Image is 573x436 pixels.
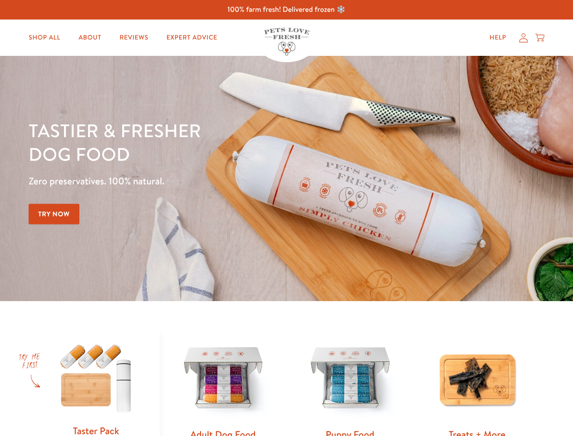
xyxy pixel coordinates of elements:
p: Zero preservatives. 100% natural. [29,173,372,189]
a: Help [482,29,514,47]
a: Expert Advice [159,29,225,47]
a: Shop All [21,29,68,47]
h1: Tastier & fresher dog food [29,119,372,166]
a: Reviews [112,29,155,47]
a: About [71,29,108,47]
img: Pets Love Fresh [264,28,309,55]
a: Try Now [29,204,79,224]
